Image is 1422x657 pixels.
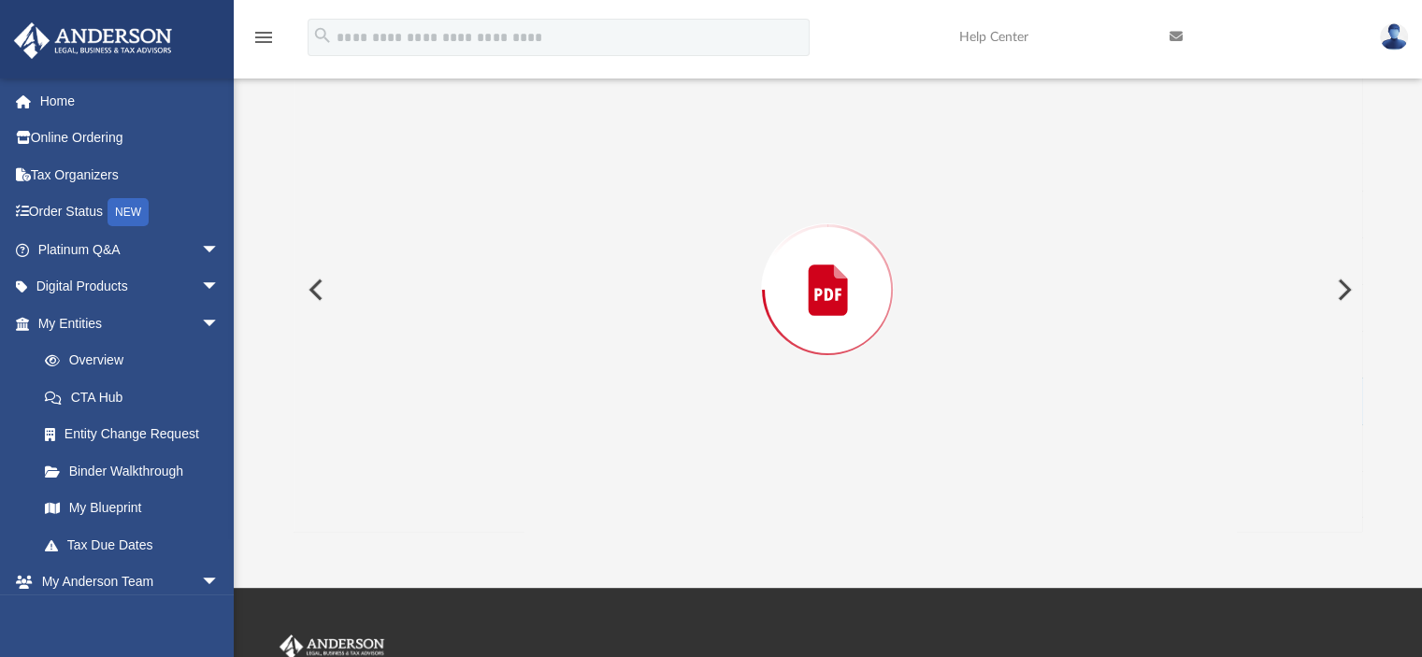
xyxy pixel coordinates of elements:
a: CTA Hub [26,378,248,416]
a: My Entitiesarrow_drop_down [13,305,248,342]
span: arrow_drop_down [201,305,238,343]
a: Overview [26,342,248,379]
button: Next File [1322,264,1363,316]
span: arrow_drop_down [201,564,238,602]
a: My Blueprint [26,490,238,527]
a: Platinum Q&Aarrow_drop_down [13,231,248,268]
a: Digital Productsarrow_drop_down [13,268,248,306]
div: NEW [108,198,149,226]
a: Home [13,82,248,120]
button: Previous File [294,264,335,316]
a: Order StatusNEW [13,193,248,232]
a: Tax Organizers [13,156,248,193]
a: Online Ordering [13,120,248,157]
a: Entity Change Request [26,416,248,453]
a: menu [252,36,275,49]
a: Binder Walkthrough [26,452,248,490]
span: arrow_drop_down [201,231,238,269]
a: My Anderson Teamarrow_drop_down [13,564,238,601]
span: arrow_drop_down [201,268,238,307]
img: Anderson Advisors Platinum Portal [8,22,178,59]
i: search [312,25,333,46]
img: User Pic [1380,23,1408,50]
a: Tax Due Dates [26,526,248,564]
i: menu [252,26,275,49]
